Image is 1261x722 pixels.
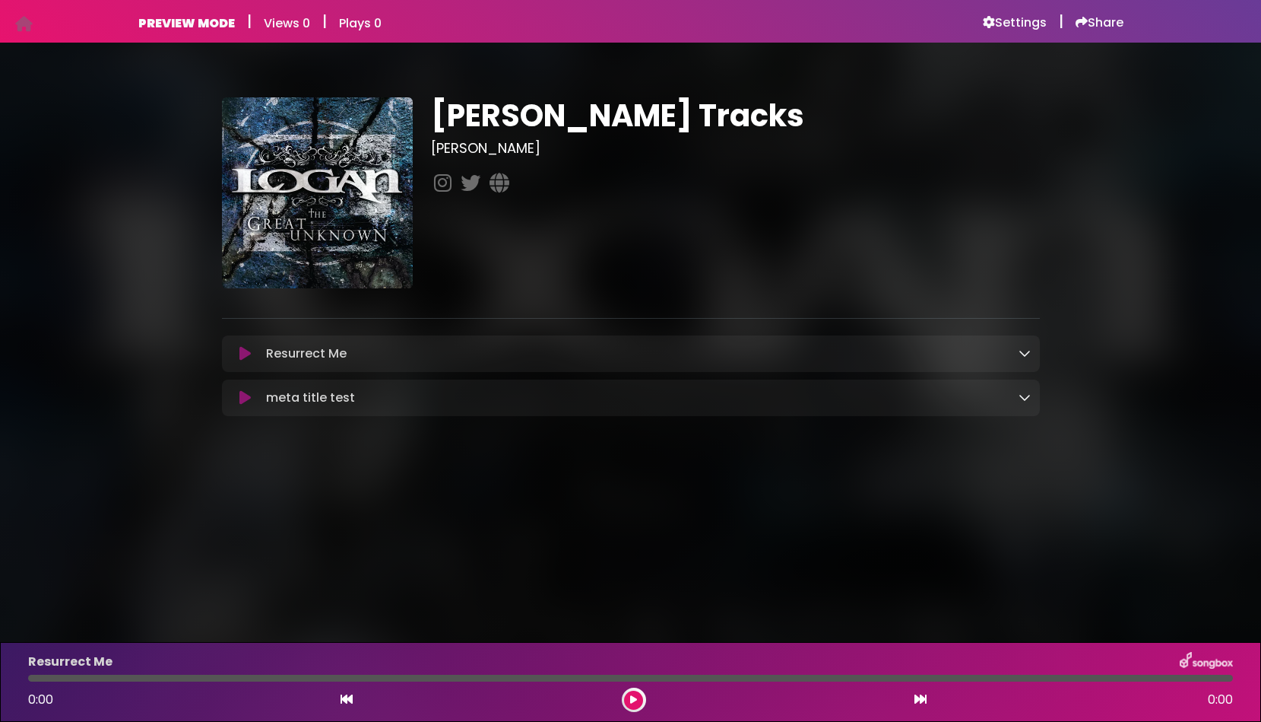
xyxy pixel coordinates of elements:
[264,16,310,30] h6: Views 0
[431,97,1040,134] h1: [PERSON_NAME] Tracks
[1059,12,1063,30] h5: |
[266,345,347,363] p: Resurrect Me
[1076,15,1123,30] a: Share
[431,140,1040,157] h3: [PERSON_NAME]
[138,16,235,30] h6: PREVIEW MODE
[266,389,355,407] p: meta title test
[983,15,1047,30] a: Settings
[222,97,413,288] img: BJrwwqz8Tyap9ZCNu4j0
[322,12,327,30] h5: |
[247,12,252,30] h5: |
[339,16,382,30] h6: Plays 0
